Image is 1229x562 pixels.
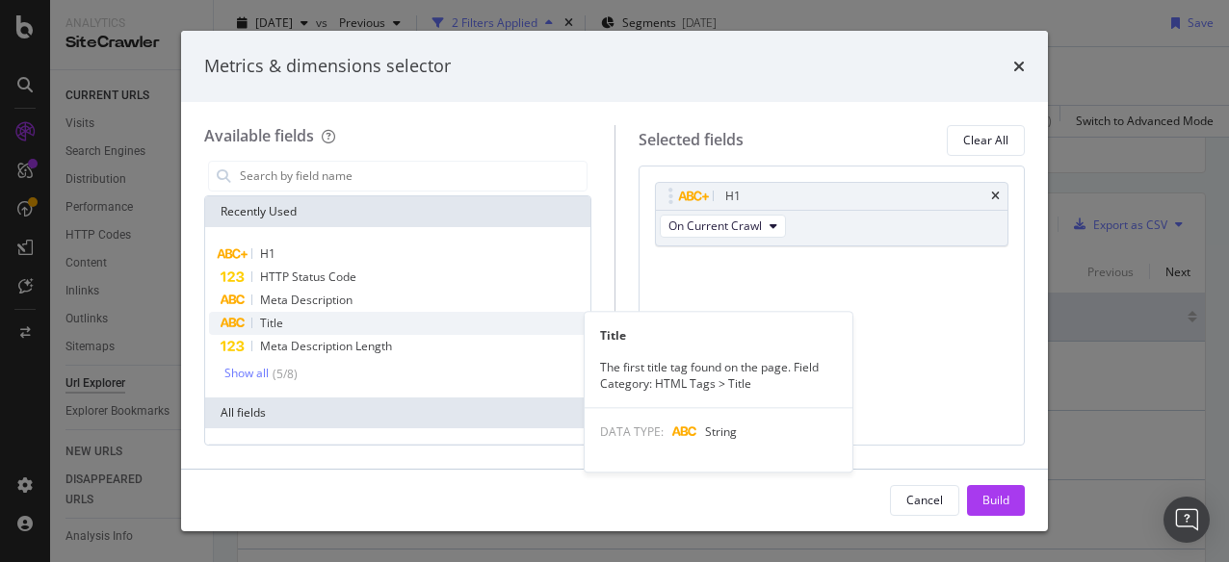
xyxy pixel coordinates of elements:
[224,367,269,380] div: Show all
[906,492,943,508] div: Cancel
[204,54,451,79] div: Metrics & dimensions selector
[947,125,1025,156] button: Clear All
[260,338,392,354] span: Meta Description Length
[585,327,852,344] div: Title
[890,485,959,516] button: Cancel
[725,187,741,206] div: H1
[260,315,283,331] span: Title
[1164,497,1210,543] div: Open Intercom Messenger
[209,444,587,474] div: URLs
[967,485,1025,516] button: Build
[181,31,1048,531] div: modal
[238,162,587,191] input: Search by field name
[639,129,744,151] div: Selected fields
[205,397,590,428] div: All fields
[260,292,353,308] span: Meta Description
[585,359,852,392] div: The first title tag found on the page. Field Category: HTML Tags > Title
[705,424,737,441] span: String
[260,245,275,262] span: H1
[668,217,762,234] span: On Current Crawl
[991,191,1000,202] div: times
[963,132,1008,148] div: Clear All
[205,196,590,227] div: Recently Used
[204,125,314,146] div: Available fields
[269,366,298,382] div: ( 5 / 8 )
[660,215,786,238] button: On Current Crawl
[982,492,1009,508] div: Build
[1013,54,1025,79] div: times
[260,268,356,285] span: HTTP Status Code
[655,182,1009,246] div: H1timesOn Current Crawl
[600,424,664,441] span: DATA TYPE:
